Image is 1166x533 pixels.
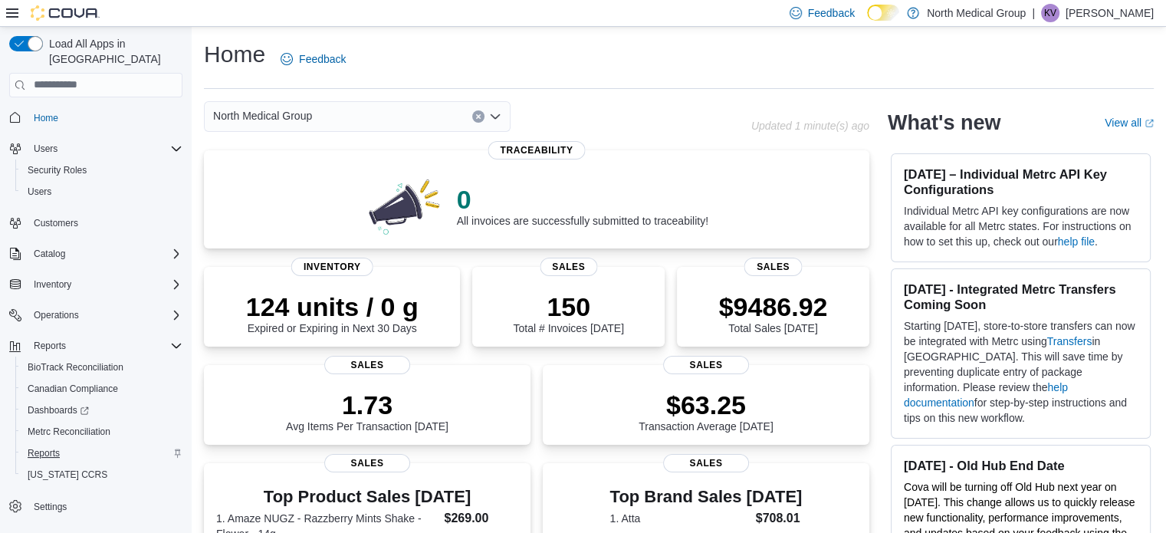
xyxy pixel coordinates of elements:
button: Reports [28,337,72,355]
span: Operations [34,309,79,321]
span: Users [21,183,182,201]
span: Reports [34,340,66,352]
h2: What's new [888,110,1000,135]
input: Dark Mode [867,5,899,21]
button: Users [28,140,64,158]
p: $63.25 [639,390,774,420]
img: Cova [31,5,100,21]
span: North Medical Group [213,107,312,125]
a: help file [1058,235,1095,248]
button: Users [15,181,189,202]
span: Metrc Reconciliation [28,426,110,438]
div: Kelsey Volner [1041,4,1059,22]
h3: [DATE] - Integrated Metrc Transfers Coming Soon [904,281,1138,312]
div: Total # Invoices [DATE] [513,291,623,334]
a: Canadian Compliance [21,380,124,398]
span: Home [34,112,58,124]
p: 1.73 [286,390,448,420]
span: Users [28,186,51,198]
span: Canadian Compliance [28,383,118,395]
h3: Top Product Sales [DATE] [216,488,518,506]
button: Users [3,138,189,160]
p: Updated 1 minute(s) ago [751,120,869,132]
span: Canadian Compliance [21,380,182,398]
span: Load All Apps in [GEOGRAPHIC_DATA] [43,36,182,67]
a: Customers [28,214,84,232]
button: Catalog [3,243,189,265]
span: Sales [324,356,410,374]
span: Traceability [488,141,585,160]
span: Reports [28,337,182,355]
span: Users [28,140,182,158]
button: Operations [3,304,189,326]
span: BioTrack Reconciliation [21,358,182,377]
img: 0 [365,175,445,236]
button: Clear input [472,110,484,123]
p: 124 units / 0 g [246,291,419,322]
a: [US_STATE] CCRS [21,466,113,484]
span: Settings [34,501,67,513]
a: Settings [28,498,73,516]
button: [US_STATE] CCRS [15,464,189,485]
span: [US_STATE] CCRS [28,469,107,481]
dd: $708.01 [756,509,803,528]
span: Feedback [808,5,855,21]
span: Catalog [34,248,65,260]
span: Inventory [28,275,182,294]
div: Total Sales [DATE] [719,291,828,334]
a: Dashboards [21,401,95,419]
span: Sales [663,454,749,472]
div: Avg Items Per Transaction [DATE] [286,390,448,433]
span: Sales [744,258,802,276]
button: Reports [3,335,189,357]
button: Home [3,107,189,129]
span: Inventory [291,258,373,276]
span: Settings [28,496,182,515]
button: Catalog [28,245,71,263]
span: Feedback [299,51,346,67]
button: Reports [15,443,189,464]
a: Users [21,183,57,201]
a: Reports [21,444,66,462]
dt: 1. Atta [610,511,750,526]
button: Inventory [28,275,77,294]
h3: Top Brand Sales [DATE] [610,488,803,506]
p: [PERSON_NAME] [1066,4,1154,22]
a: Dashboards [15,400,189,421]
span: Security Roles [21,161,182,179]
a: Feedback [274,44,352,74]
p: North Medical Group [927,4,1026,22]
p: Individual Metrc API key configurations are now available for all Metrc states. For instructions ... [904,203,1138,249]
span: Customers [34,217,78,229]
span: Washington CCRS [21,466,182,484]
dd: $269.00 [444,509,517,528]
div: Expired or Expiring in Next 30 Days [246,291,419,334]
a: View allExternal link [1105,117,1154,129]
p: 0 [457,184,708,215]
a: Metrc Reconciliation [21,423,117,441]
a: Transfers [1047,335,1092,347]
a: Security Roles [21,161,93,179]
span: BioTrack Reconciliation [28,361,123,373]
h3: [DATE] – Individual Metrc API Key Configurations [904,166,1138,197]
button: Canadian Compliance [15,378,189,400]
span: Security Roles [28,164,87,176]
h3: [DATE] - Old Hub End Date [904,458,1138,473]
span: Operations [28,306,182,324]
a: BioTrack Reconciliation [21,358,130,377]
p: $9486.92 [719,291,828,322]
button: Open list of options [489,110,501,123]
button: Security Roles [15,160,189,181]
div: All invoices are successfully submitted to traceability! [457,184,708,227]
a: help documentation [904,381,1068,409]
button: Operations [28,306,85,324]
span: KV [1044,4,1056,22]
svg: External link [1145,119,1154,128]
button: BioTrack Reconciliation [15,357,189,378]
h1: Home [204,39,265,70]
button: Inventory [3,274,189,295]
span: Customers [28,213,182,232]
span: Catalog [28,245,182,263]
a: Home [28,109,64,127]
p: 150 [513,291,623,322]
